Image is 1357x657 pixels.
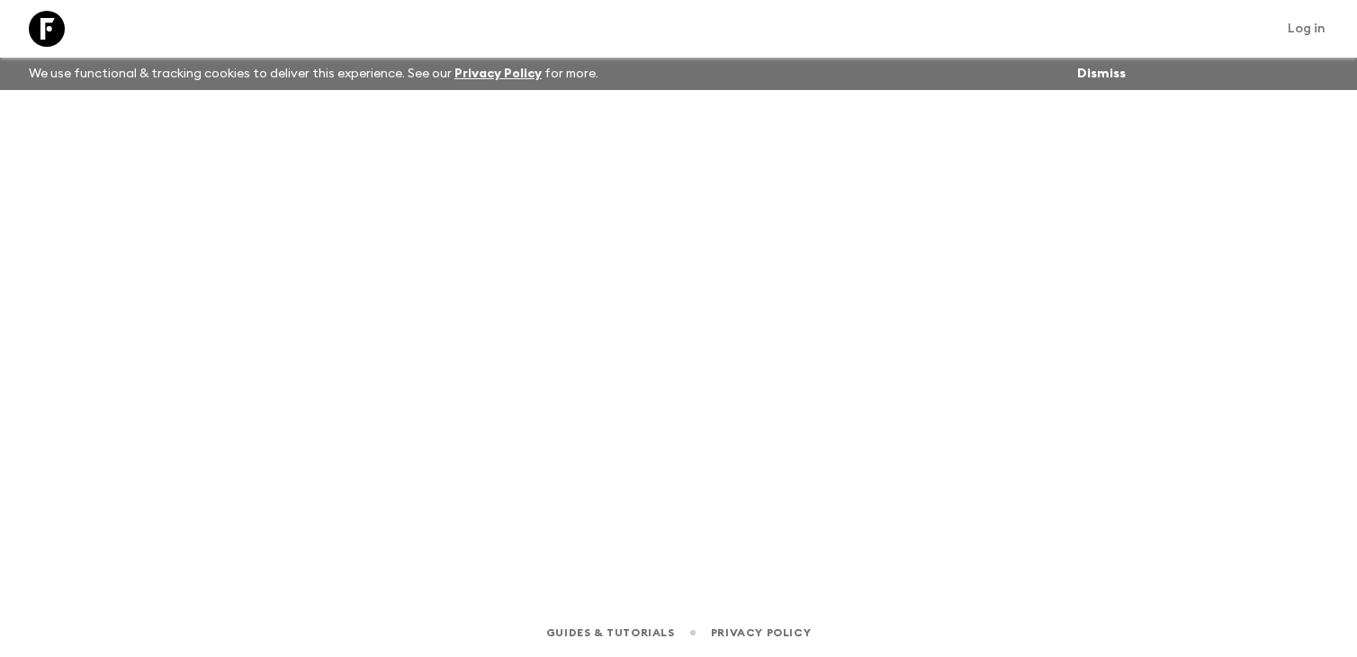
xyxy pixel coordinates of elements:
a: Guides & Tutorials [546,623,675,643]
button: Dismiss [1073,61,1130,86]
p: We use functional & tracking cookies to deliver this experience. See our for more. [22,58,606,90]
a: Privacy Policy [454,67,542,80]
a: Privacy Policy [711,623,811,643]
a: Log in [1278,16,1335,41]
